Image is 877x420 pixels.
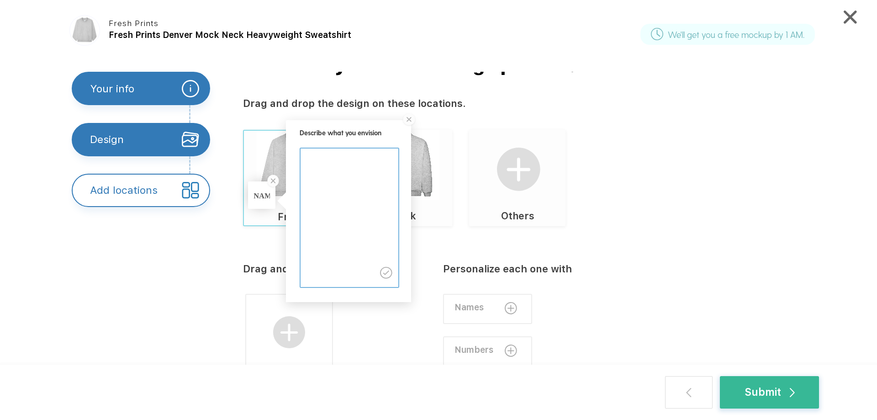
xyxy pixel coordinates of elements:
[182,131,199,148] img: design_completed.svg
[668,28,804,37] label: We'll get you a free mockup by 1 AM.
[71,16,98,44] img: f5d85501-0dbb-4ee4-b115-c08fa3845d83
[454,301,486,314] label: Names
[501,209,534,224] label: Others
[90,175,158,206] div: Add locations
[497,148,541,191] img: addmore.svg
[505,344,517,357] img: addmore_small.svg
[257,131,327,201] img: f5d85501-0dbb-4ee4-b115-c08fa3845d83
[844,11,857,24] img: cancel.svg
[243,261,412,275] div: Drag and drop to place the design
[380,267,392,279] img: success_disabled.svg
[684,388,693,397] img: back.svg
[651,28,663,40] img: clock_circular_outline.svg
[745,384,795,400] div: Submit
[790,388,795,397] img: white_arrow.svg
[90,73,134,104] div: Your info
[109,19,214,29] div: Fresh Prints
[182,181,199,199] img: location_selected.svg
[443,261,572,275] div: Personalize each one with
[300,130,402,138] label: Describe what you envision
[243,95,838,110] div: Drag and drop the design on these locations.
[454,344,486,357] label: Numbers
[90,124,124,155] div: Design
[266,174,281,189] img: cancel.svg
[402,112,417,128] img: cancel.svg
[182,80,199,97] img: your_info_white.svg
[109,30,351,40] span: Fresh Prints Denver Mock Neck Heavyweight Sweatshirt
[275,210,307,225] label: Front
[273,316,306,349] img: addmore.svg
[505,302,517,315] img: addmore_small.svg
